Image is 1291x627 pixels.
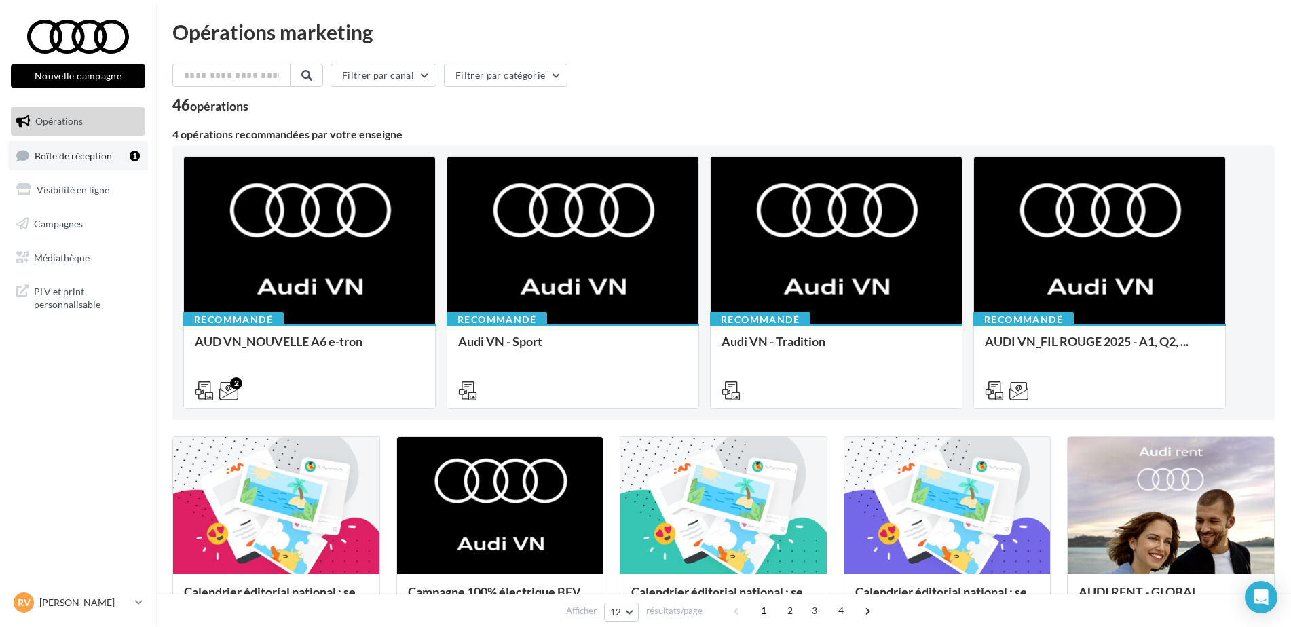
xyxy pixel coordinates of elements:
[8,210,148,238] a: Campagnes
[710,312,810,327] div: Recommandé
[722,334,825,349] span: Audi VN - Tradition
[830,600,852,622] span: 4
[779,600,801,622] span: 2
[1079,584,1198,599] span: AUDI RENT - GLOBAL
[35,149,112,161] span: Boîte de réception
[190,100,248,112] div: opérations
[172,22,1275,42] div: Opérations marketing
[8,141,148,170] a: Boîte de réception1
[604,603,639,622] button: 12
[230,377,242,389] div: 2
[37,184,109,195] span: Visibilité en ligne
[855,584,1035,599] span: Calendrier éditorial national : se...
[8,244,148,272] a: Médiathèque
[172,129,1275,140] div: 4 opérations recommandées par votre enseigne
[172,98,248,113] div: 46
[985,334,1189,349] span: AUDI VN_FIL ROUGE 2025 - A1, Q2, ...
[444,64,567,87] button: Filtrer par catégorie
[646,605,703,617] span: résultats/page
[34,282,140,311] span: PLV et print personnalisable
[11,590,145,615] a: RV [PERSON_NAME]
[39,596,130,609] p: [PERSON_NAME]
[8,176,148,204] a: Visibilité en ligne
[34,251,90,263] span: Médiathèque
[631,584,811,599] span: Calendrier éditorial national : se...
[184,584,364,599] span: Calendrier éditorial national : se...
[458,334,542,349] span: Audi VN - Sport
[973,312,1074,327] div: Recommandé
[18,596,31,609] span: RV
[610,607,622,617] span: 12
[130,151,140,161] div: 1
[331,64,436,87] button: Filtrer par canal
[8,277,148,317] a: PLV et print personnalisable
[35,115,83,127] span: Opérations
[566,605,597,617] span: Afficher
[183,312,284,327] div: Recommandé
[11,64,145,88] button: Nouvelle campagne
[753,600,774,622] span: 1
[8,107,148,136] a: Opérations
[804,600,825,622] span: 3
[34,218,83,229] span: Campagnes
[195,334,362,349] span: AUD VN_NOUVELLE A6 e-tron
[447,312,547,327] div: Recommandé
[1245,581,1277,613] div: Open Intercom Messenger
